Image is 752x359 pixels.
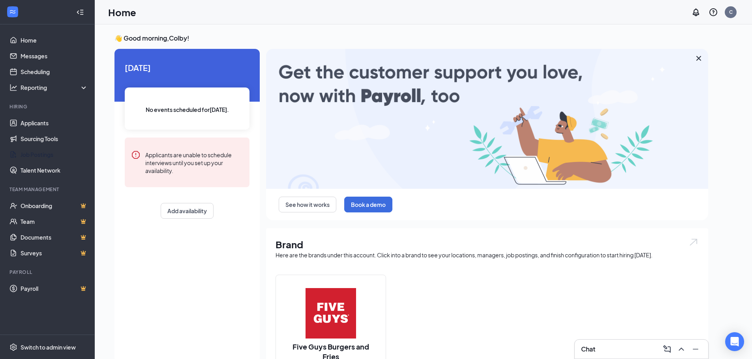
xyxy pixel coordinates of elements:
[662,344,672,354] svg: ComposeMessage
[21,229,88,245] a: DocumentsCrown
[21,147,88,162] a: Job Postings
[694,54,703,63] svg: Cross
[21,343,76,351] div: Switch to admin view
[9,103,86,110] div: Hiring
[677,344,686,354] svg: ChevronUp
[21,245,88,261] a: SurveysCrown
[306,288,356,339] img: Five Guys Burgers and Fries
[266,49,708,189] img: payroll-large.gif
[725,332,744,351] div: Open Intercom Messenger
[9,269,86,275] div: Payroll
[691,344,700,354] svg: Minimize
[21,48,88,64] a: Messages
[276,251,699,259] div: Here are the brands under this account. Click into a brand to see your locations, managers, job p...
[691,7,701,17] svg: Notifications
[161,203,214,219] button: Add availability
[581,345,595,353] h3: Chat
[21,214,88,229] a: TeamCrown
[9,186,86,193] div: Team Management
[146,105,229,114] span: No events scheduled for [DATE] .
[131,150,141,160] svg: Error
[9,343,17,351] svg: Settings
[21,84,88,91] div: Reporting
[688,238,699,247] img: open.6027fd2a22e1237b5b06.svg
[125,61,249,74] span: [DATE]
[276,238,699,251] h1: Brand
[9,84,17,91] svg: Analysis
[675,343,688,355] button: ChevronUp
[661,343,673,355] button: ComposeMessage
[108,6,136,19] h1: Home
[114,34,708,43] h3: 👋 Good morning, Colby !
[709,7,718,17] svg: QuestionInfo
[279,197,336,212] button: See how it works
[145,150,243,175] div: Applicants are unable to schedule interviews until you set up your availability.
[21,162,88,178] a: Talent Network
[21,198,88,214] a: OnboardingCrown
[21,131,88,147] a: Sourcing Tools
[729,9,733,15] div: C
[76,8,84,16] svg: Collapse
[9,8,17,16] svg: WorkstreamLogo
[21,281,88,296] a: PayrollCrown
[344,197,392,212] button: Book a demo
[689,343,702,355] button: Minimize
[21,64,88,80] a: Scheduling
[21,115,88,131] a: Applicants
[21,32,88,48] a: Home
